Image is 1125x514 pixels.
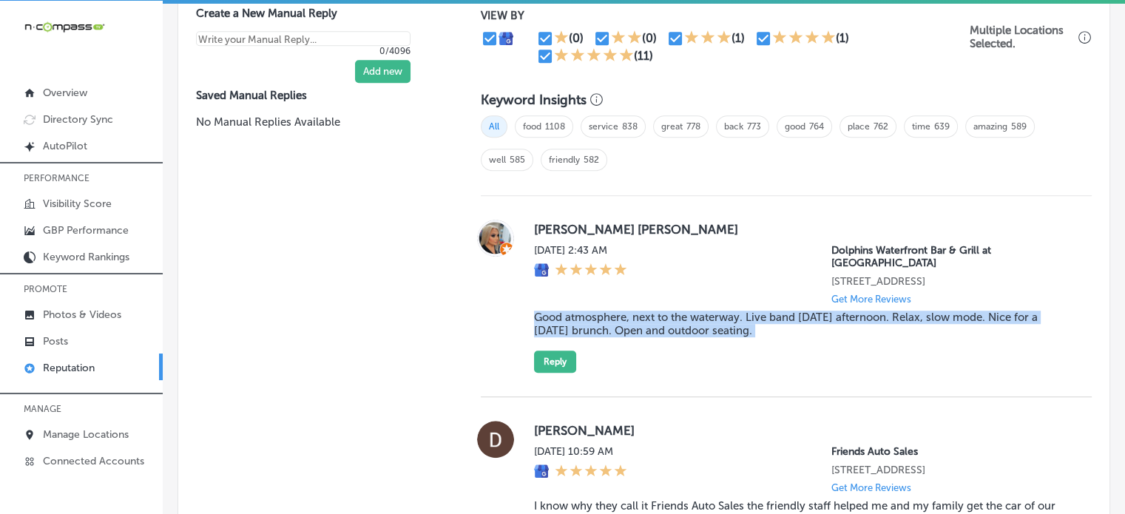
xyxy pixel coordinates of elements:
[848,121,870,132] a: place
[545,121,565,132] a: 1108
[809,121,824,132] a: 764
[554,30,569,47] div: 1 Star
[584,155,599,165] a: 582
[481,9,970,22] p: VIEW BY
[510,155,525,165] a: 585
[836,31,849,45] div: (1)
[549,155,580,165] a: friendly
[772,30,836,47] div: 4 Stars
[43,362,95,374] p: Reputation
[555,263,627,279] div: 5 Stars
[481,92,587,108] h3: Keyword Insights
[589,121,618,132] a: service
[973,121,1007,132] a: amazing
[831,464,1068,476] p: 5201 E Colfax Ave
[934,121,950,132] a: 639
[611,30,642,47] div: 2 Stars
[43,308,121,321] p: Photos & Videos
[569,31,584,45] div: (0)
[43,251,129,263] p: Keyword Rankings
[523,121,541,132] a: food
[196,31,411,46] textarea: Create your Quick Reply
[489,155,506,165] a: well
[554,47,634,65] div: 5 Stars
[831,445,1068,458] p: Friends Auto Sales
[196,114,433,130] p: No Manual Replies Available
[355,60,411,83] button: Add new
[534,445,627,458] label: [DATE] 10:59 AM
[534,351,576,373] button: Reply
[661,121,683,132] a: great
[747,121,761,132] a: 773
[555,464,627,480] div: 5 Stars
[684,30,732,47] div: 3 Stars
[831,244,1068,269] p: Dolphins Waterfront Bar & Grill at Cape Crossing
[724,121,743,132] a: back
[481,115,507,138] span: All
[785,121,805,132] a: good
[196,89,433,102] label: Saved Manual Replies
[732,31,745,45] div: (1)
[534,244,627,257] label: [DATE] 2:43 AM
[831,275,1068,288] p: 310 Lagoon Way
[24,20,105,34] img: 660ab0bf-5cc7-4cb8-ba1c-48b5ae0f18e60NCTV_CLogo_TV_Black_-500x88.png
[43,197,112,210] p: Visibility Score
[43,455,144,467] p: Connected Accounts
[43,335,68,348] p: Posts
[534,311,1068,337] blockquote: Good atmosphere, next to the waterway. Live band [DATE] afternoon. Relax, slow mode. Nice for a [...
[43,140,87,152] p: AutoPilot
[622,121,638,132] a: 838
[534,222,1068,237] label: [PERSON_NAME] [PERSON_NAME]
[686,121,700,132] a: 778
[534,423,1068,438] label: [PERSON_NAME]
[43,428,129,441] p: Manage Locations
[642,31,657,45] div: (0)
[43,87,87,99] p: Overview
[196,46,411,56] p: 0/4096
[1011,121,1027,132] a: 589
[970,24,1075,50] p: Multiple Locations Selected.
[831,482,911,493] p: Get More Reviews
[912,121,930,132] a: time
[196,7,411,20] label: Create a New Manual Reply
[43,113,113,126] p: Directory Sync
[874,121,888,132] a: 762
[831,294,911,305] p: Get More Reviews
[43,224,129,237] p: GBP Performance
[634,49,653,63] div: (11)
